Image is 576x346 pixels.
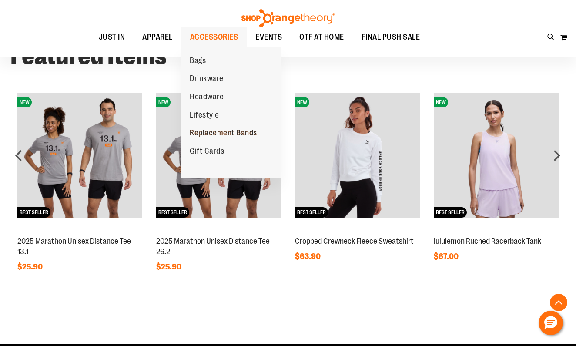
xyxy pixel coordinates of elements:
[181,52,214,70] a: Bags
[156,237,270,256] a: 2025 Marathon Unisex Distance Tee 26.2
[295,97,309,107] span: NEW
[190,111,219,121] span: Lifestyle
[156,97,171,107] span: NEW
[190,27,238,47] span: ACCESSORIES
[181,70,232,88] a: Drinkware
[181,47,281,178] ul: ACCESSORIES
[134,27,181,47] a: APPAREL
[247,27,291,47] a: EVENTS
[434,252,460,261] span: $67.00
[295,252,322,261] span: $63.90
[190,74,224,85] span: Drinkware
[10,147,28,164] div: prev
[434,227,559,234] a: lululemon Ruched Racerback TankNEWBEST SELLER
[190,56,206,67] span: Bags
[17,207,50,218] span: BEST SELLER
[181,142,233,161] a: Gift Cards
[17,262,44,271] span: $25.90
[17,93,142,218] img: 2025 Marathon Unisex Distance Tee 13.1
[181,88,232,106] a: Headware
[90,27,134,47] a: JUST IN
[181,124,266,142] a: Replacement Bands
[181,106,228,124] a: Lifestyle
[434,207,467,218] span: BEST SELLER
[295,227,420,234] a: Cropped Crewneck Fleece SweatshirtNEWBEST SELLER
[17,97,32,107] span: NEW
[17,237,131,256] a: 2025 Marathon Unisex Distance Tee 13.1
[291,27,353,47] a: OTF AT HOME
[539,311,563,335] button: Hello, have a question? Let’s chat.
[156,227,281,234] a: 2025 Marathon Unisex Distance Tee 26.2NEWBEST SELLER
[434,93,559,218] img: lululemon Ruched Racerback Tank
[190,92,224,103] span: Headware
[181,27,247,47] a: ACCESSORIES
[240,9,336,27] img: Shop Orangetheory
[362,27,420,47] span: FINAL PUSH SALE
[142,27,173,47] span: APPAREL
[434,97,448,107] span: NEW
[295,93,420,218] img: Cropped Crewneck Fleece Sweatshirt
[156,93,281,218] img: 2025 Marathon Unisex Distance Tee 26.2
[295,207,328,218] span: BEST SELLER
[190,147,224,158] span: Gift Cards
[156,207,189,218] span: BEST SELLER
[99,27,125,47] span: JUST IN
[156,262,183,271] span: $25.90
[295,237,414,245] a: Cropped Crewneck Fleece Sweatshirt
[255,27,282,47] span: EVENTS
[299,27,344,47] span: OTF AT HOME
[17,227,142,234] a: 2025 Marathon Unisex Distance Tee 13.1NEWBEST SELLER
[550,294,567,311] button: Back To Top
[190,128,257,139] span: Replacement Bands
[434,237,541,245] a: lululemon Ruched Racerback Tank
[353,27,429,47] a: FINAL PUSH SALE
[548,147,566,164] div: next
